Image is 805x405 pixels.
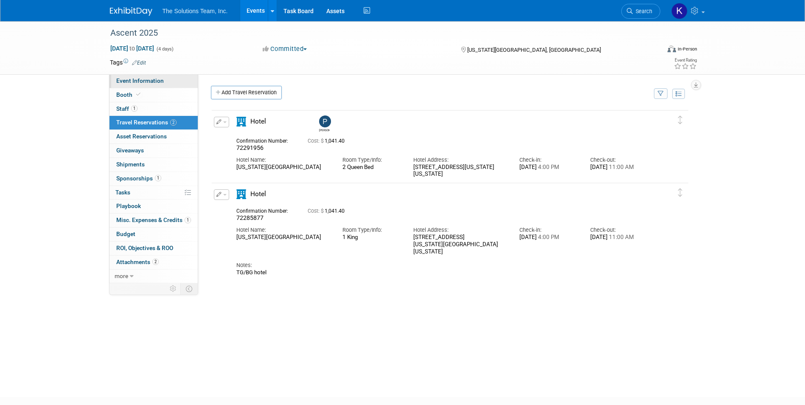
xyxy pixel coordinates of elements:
[109,270,198,283] a: more
[116,147,144,154] span: Giveaways
[116,161,145,168] span: Shipments
[109,256,198,269] a: Attachments2
[180,283,198,294] td: Toggle Event Tabs
[467,47,601,53] span: [US_STATE][GEOGRAPHIC_DATA], [GEOGRAPHIC_DATA]
[236,156,330,164] div: Hotel Name:
[185,217,191,223] span: 1
[116,105,137,112] span: Staff
[109,214,198,227] a: Misc. Expenses & Credits1
[413,156,507,164] div: Hotel Address:
[610,44,698,57] div: Event Format
[342,164,401,171] div: 2 Queen Bed
[236,144,264,151] span: 72291956
[590,226,648,234] div: Check-out:
[110,58,146,67] td: Tags
[342,234,401,241] div: 1 King
[342,156,401,164] div: Room Type/Info:
[608,164,634,170] span: 11:00 AM
[308,138,348,144] span: 1,041.40
[413,226,507,234] div: Hotel Address:
[156,46,174,52] span: (4 days)
[677,46,697,52] div: In-Person
[109,144,198,157] a: Giveaways
[319,127,330,132] div: Paxton Payton
[132,60,146,66] a: Edit
[116,77,164,84] span: Event Information
[519,164,578,171] div: [DATE]
[109,242,198,255] a: ROI, Objectives & ROO
[236,135,295,144] div: Confirmation Number:
[109,74,198,88] a: Event Information
[308,208,325,214] span: Cost: $
[116,231,135,237] span: Budget
[250,118,266,125] span: Hotel
[678,188,682,197] i: Click and drag to move item
[109,130,198,143] a: Asset Reservations
[110,7,152,16] img: ExhibitDay
[590,164,648,171] div: [DATE]
[590,234,648,241] div: [DATE]
[136,92,140,97] i: Booth reservation complete
[109,102,198,116] a: Staff1
[413,234,507,255] div: [STREET_ADDRESS] [US_STATE][GEOGRAPHIC_DATA][US_STATE]
[250,190,266,198] span: Hotel
[109,172,198,186] a: Sponsorships1
[116,259,159,265] span: Attachments
[633,8,652,14] span: Search
[319,115,331,127] img: Paxton Payton
[537,164,559,170] span: 4:00 PM
[170,119,177,126] span: 2
[519,234,578,241] div: [DATE]
[131,105,137,112] span: 1
[110,45,154,52] span: [DATE] [DATE]
[109,158,198,172] a: Shipments
[674,58,697,62] div: Event Rating
[413,164,507,178] div: [STREET_ADDRESS][US_STATE][US_STATE]
[109,116,198,129] a: Travel Reservations2
[116,175,161,182] span: Sponsorships
[236,269,649,276] div: TG/BG hotel
[236,189,246,199] i: Hotel
[236,117,246,127] i: Hotel
[342,226,401,234] div: Room Type/Info:
[107,25,648,41] div: Ascent 2025
[317,115,332,132] div: Paxton Payton
[236,214,264,221] span: 72285877
[163,8,228,14] span: The Solutions Team, Inc.
[537,234,559,240] span: 4:00 PM
[116,91,142,98] span: Booth
[236,234,330,241] div: [US_STATE][GEOGRAPHIC_DATA]
[260,45,310,53] button: Committed
[658,91,664,97] i: Filter by Traveler
[116,217,191,223] span: Misc. Expenses & Credits
[109,228,198,241] a: Budget
[115,273,128,279] span: more
[671,3,687,19] img: Kaelon Harris
[211,86,282,99] a: Add Travel Reservation
[109,88,198,102] a: Booth
[678,116,682,124] i: Click and drag to move item
[155,175,161,181] span: 1
[308,208,348,214] span: 1,041.40
[236,205,295,214] div: Confirmation Number:
[116,202,141,209] span: Playbook
[116,133,167,140] span: Asset Reservations
[590,156,648,164] div: Check-out:
[109,186,198,200] a: Tasks
[621,4,660,19] a: Search
[519,226,578,234] div: Check-in:
[128,45,136,52] span: to
[308,138,325,144] span: Cost: $
[116,119,177,126] span: Travel Reservations
[236,164,330,171] div: [US_STATE][GEOGRAPHIC_DATA]
[608,234,634,240] span: 11:00 AM
[236,226,330,234] div: Hotel Name:
[668,45,676,52] img: Format-Inperson.png
[115,189,130,196] span: Tasks
[519,156,578,164] div: Check-in:
[109,200,198,213] a: Playbook
[236,262,649,269] div: Notes:
[166,283,181,294] td: Personalize Event Tab Strip
[152,259,159,265] span: 2
[116,245,173,251] span: ROI, Objectives & ROO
